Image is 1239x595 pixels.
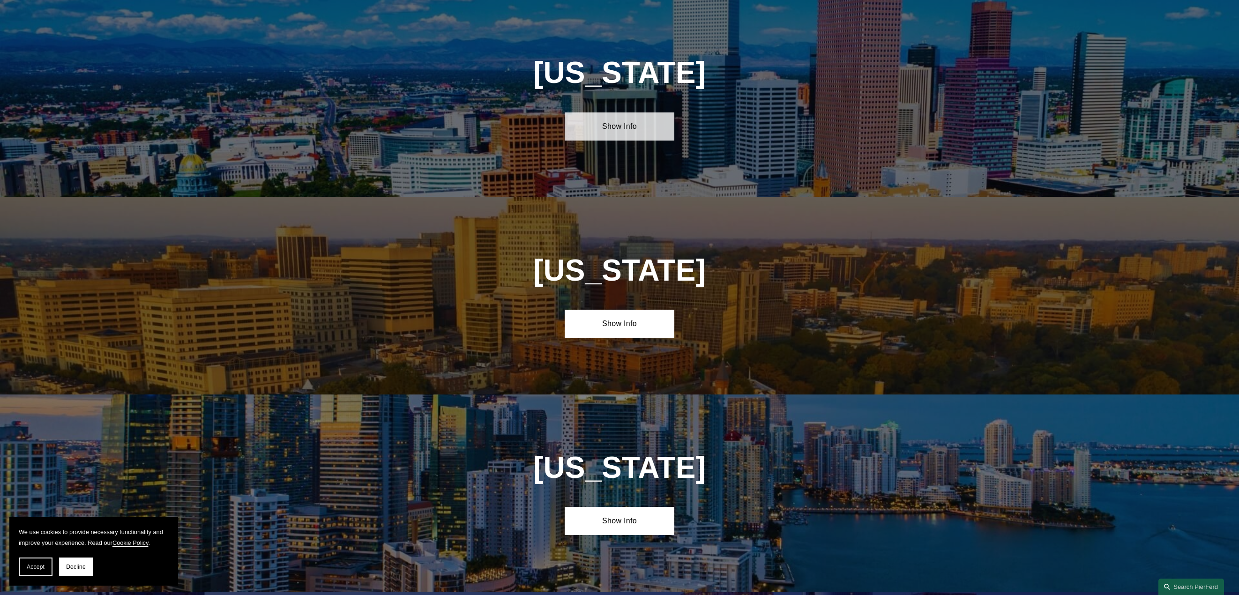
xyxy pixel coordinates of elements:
[19,558,52,576] button: Accept
[9,517,178,586] section: Cookie banner
[565,507,674,535] a: Show Info
[565,112,674,141] a: Show Info
[66,564,86,570] span: Decline
[27,564,45,570] span: Accept
[565,310,674,338] a: Show Info
[19,527,169,548] p: We use cookies to provide necessary functionality and improve your experience. Read our .
[483,253,756,288] h1: [US_STATE]
[112,539,149,546] a: Cookie Policy
[59,558,93,576] button: Decline
[1158,579,1224,595] a: Search this site
[483,56,756,90] h1: [US_STATE]
[510,451,729,485] h1: [US_STATE]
